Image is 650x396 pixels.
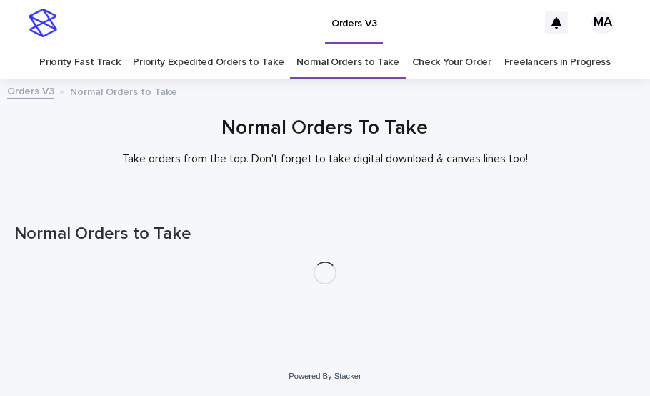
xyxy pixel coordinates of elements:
h1: Normal Orders To Take [14,117,636,141]
a: Powered By Stacker [289,372,361,380]
a: Orders V3 [7,82,54,99]
a: Priority Expedited Orders to Take [133,46,284,79]
h1: Normal Orders to Take [14,224,636,244]
a: Freelancers in Progress [504,46,611,79]
a: Priority Fast Track [39,46,120,79]
a: Normal Orders to Take [296,46,399,79]
p: Normal Orders to Take [70,83,177,99]
div: MA [591,11,614,34]
img: stacker-logo-s-only.png [29,9,57,37]
a: Check Your Order [412,46,491,79]
p: Take orders from the top. Don't forget to take digital download & canvas lines too! [39,152,611,166]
